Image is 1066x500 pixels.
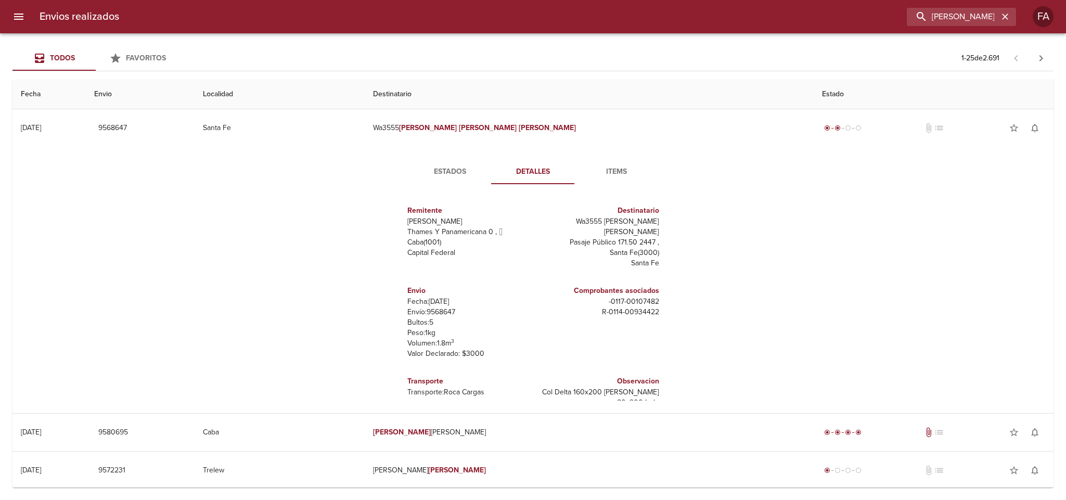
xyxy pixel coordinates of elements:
[415,165,485,178] span: Estados
[845,467,851,473] span: radio_button_unchecked
[408,159,658,184] div: Tabs detalle de guia
[537,387,659,408] p: Col Delta 160x200 [PERSON_NAME] 80x200 Indu
[822,123,864,133] div: Despachado
[845,429,851,435] span: radio_button_checked
[537,216,659,237] p: Wa3555 [PERSON_NAME] [PERSON_NAME]
[365,80,814,109] th: Destinatario
[428,466,486,475] em: [PERSON_NAME]
[834,429,841,435] span: radio_button_checked
[1009,465,1019,476] span: star_border
[407,376,529,387] h6: Transporte
[126,54,166,62] span: Favoritos
[98,426,128,439] span: 9580695
[195,109,365,147] td: Santa Fe
[1029,46,1054,71] span: Pagina siguiente
[1030,427,1040,438] span: notifications_none
[537,237,659,248] p: Pasaje Público 171.50 2447 ,
[1033,6,1054,27] div: Abrir información de usuario
[407,317,529,328] p: Bultos: 5
[195,80,365,109] th: Localidad
[407,349,529,359] p: Valor Declarado: $ 3000
[537,376,659,387] h6: Observacion
[94,423,132,442] button: 9580695
[834,467,841,473] span: radio_button_unchecked
[834,125,841,131] span: radio_button_checked
[498,165,569,178] span: Detalles
[407,307,529,317] p: Envío: 9568647
[1024,422,1045,443] button: Activar notificaciones
[519,123,576,132] em: [PERSON_NAME]
[581,165,652,178] span: Items
[934,427,944,438] span: No tiene pedido asociado
[407,248,529,258] p: Capital Federal
[40,8,119,25] h6: Envios realizados
[195,452,365,489] td: Trelew
[537,297,659,307] p: - 0117 - 00107482
[855,467,862,473] span: radio_button_unchecked
[1030,123,1040,133] span: notifications_none
[537,205,659,216] h6: Destinatario
[6,4,31,29] button: menu
[50,54,75,62] span: Todos
[855,429,862,435] span: radio_button_checked
[21,466,41,475] div: [DATE]
[923,465,934,476] span: No tiene documentos adjuntos
[1004,460,1024,481] button: Agregar a favoritos
[824,429,830,435] span: radio_button_checked
[1030,465,1040,476] span: notifications_none
[1004,422,1024,443] button: Agregar a favoritos
[537,258,659,268] p: Santa Fe
[845,125,851,131] span: radio_button_unchecked
[1004,53,1029,63] span: Pagina anterior
[407,227,529,237] p: Thames Y Panamericana 0 ,  
[365,452,814,489] td: [PERSON_NAME]
[451,338,454,344] sup: 3
[86,80,195,109] th: Envio
[98,122,127,135] span: 9568647
[934,123,944,133] span: No tiene pedido asociado
[961,53,999,63] p: 1 - 25 de 2.691
[407,285,529,297] h6: Envio
[373,428,431,437] em: [PERSON_NAME]
[407,387,529,398] p: Transporte: Roca Cargas
[407,205,529,216] h6: Remitente
[365,414,814,451] td: [PERSON_NAME]
[934,465,944,476] span: No tiene pedido asociado
[407,338,529,349] p: Volumen: 1.8 m
[98,464,125,477] span: 9572231
[824,125,830,131] span: radio_button_checked
[407,297,529,307] p: Fecha: [DATE]
[407,328,529,338] p: Peso: 1 kg
[94,119,131,138] button: 9568647
[824,467,830,473] span: radio_button_checked
[407,237,529,248] p: Caba ( 1001 )
[399,123,457,132] em: [PERSON_NAME]
[822,427,864,438] div: Entregado
[1009,123,1019,133] span: star_border
[1009,427,1019,438] span: star_border
[537,285,659,297] h6: Comprobantes asociados
[12,46,179,71] div: Tabs Envios
[21,428,41,437] div: [DATE]
[537,248,659,258] p: Santa Fe ( 3000 )
[855,125,862,131] span: radio_button_unchecked
[195,414,365,451] td: Caba
[94,461,130,480] button: 9572231
[537,307,659,317] p: R - 0114 - 00934422
[1024,118,1045,138] button: Activar notificaciones
[459,123,517,132] em: [PERSON_NAME]
[923,427,934,438] span: Tiene documentos adjuntos
[822,465,864,476] div: Generado
[907,8,998,26] input: buscar
[1004,118,1024,138] button: Agregar a favoritos
[365,109,814,147] td: Wa3555
[814,80,1054,109] th: Estado
[1024,460,1045,481] button: Activar notificaciones
[21,123,41,132] div: [DATE]
[407,216,529,227] p: [PERSON_NAME]
[12,80,86,109] th: Fecha
[1033,6,1054,27] div: FA
[923,123,934,133] span: No tiene documentos adjuntos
